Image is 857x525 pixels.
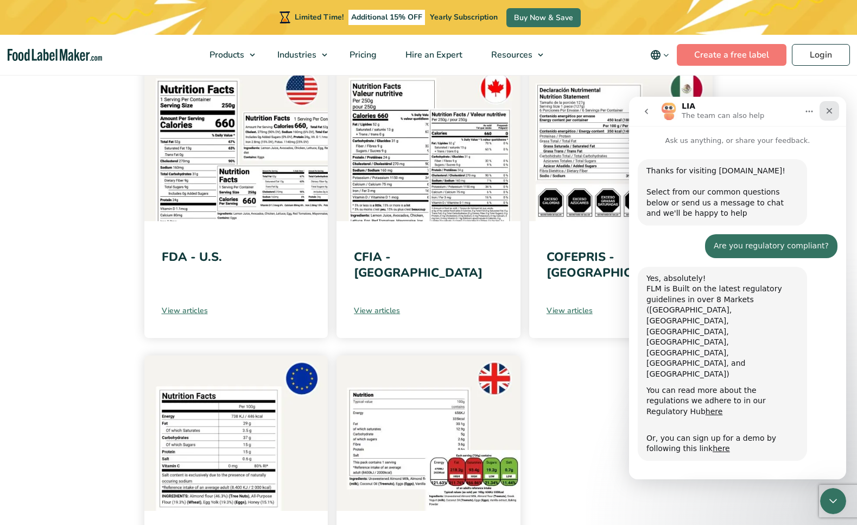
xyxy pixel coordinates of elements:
[206,49,245,61] span: Products
[354,305,503,316] a: View articles
[820,488,846,514] iframe: Intercom live chat
[547,305,696,316] a: View articles
[430,12,498,22] span: Yearly Subscription
[335,35,389,75] a: Pricing
[346,49,378,61] span: Pricing
[792,44,850,66] a: Login
[348,10,425,25] span: Additional 15% OFF
[162,249,222,265] a: FDA - U.S.
[402,49,464,61] span: Hire an Expert
[354,249,483,281] a: CFIA - [GEOGRAPHIC_DATA]
[162,305,311,316] a: View articles
[506,8,581,27] a: Buy Now & Save
[488,49,534,61] span: Resources
[263,35,333,75] a: Industries
[195,35,261,75] a: Products
[677,44,786,66] a: Create a free label
[547,249,675,281] a: COFEPRIS - [GEOGRAPHIC_DATA]
[629,97,846,479] iframe: Intercom live chat
[274,49,318,61] span: Industries
[477,35,549,75] a: Resources
[295,12,344,22] span: Limited Time!
[391,35,474,75] a: Hire an Expert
